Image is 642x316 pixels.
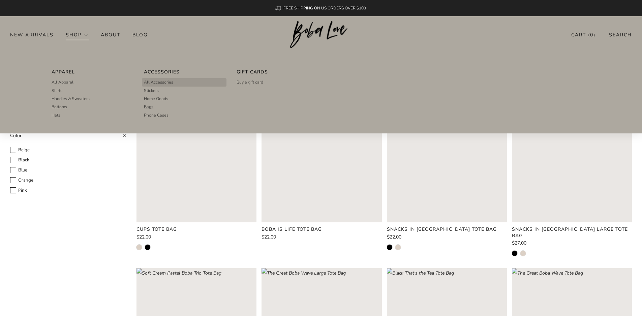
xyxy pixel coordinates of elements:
a: Snacks in [GEOGRAPHIC_DATA] Tote Bag [387,226,507,232]
a: Blog [132,29,148,40]
span: Phone Cases [144,112,169,118]
label: Pink [10,187,126,194]
a: Shop [66,29,89,40]
a: $22.00 [262,235,381,240]
label: Black [10,156,126,164]
a: Hats [52,111,132,119]
a: Snacks in [GEOGRAPHIC_DATA] Large Tote Bag [512,226,632,239]
a: Boba is Life Tote Bag Loading image: Boba is Life Tote Bag [262,102,381,222]
a: Accessories [144,68,224,76]
a: Gift Cards [237,68,317,76]
summary: Color [10,131,126,145]
a: Soft Cream Cups Tote Bag Loading image: Soft Cream Cups Tote Bag [136,102,256,222]
span: $22.00 [387,234,401,240]
product-card-title: Cups Tote Bag [136,226,177,232]
a: Apparel [52,68,132,76]
span: Color [10,132,22,139]
a: Bags [144,103,224,111]
label: Blue [10,166,126,174]
a: Buy a gift card [237,78,317,86]
span: $27.00 [512,240,526,246]
a: $27.00 [512,241,632,246]
a: Home Goods [144,95,224,103]
span: Bags [144,104,153,110]
span: Shirts [52,88,62,94]
a: All Accessories [144,78,224,86]
a: About [101,29,120,40]
a: Black Snacks in Taiwan Tote Bag Loading image: Black Snacks in Taiwan Tote Bag [387,102,507,222]
span: Buy a gift card [237,79,263,85]
a: Shirts [52,87,132,95]
items-count: 0 [590,32,593,38]
a: Cart [571,29,595,40]
product-card-title: Snacks in [GEOGRAPHIC_DATA] Tote Bag [387,226,497,232]
a: Black Snacks in Taiwan Large Tote Bag Loading image: Black Snacks in Taiwan Large Tote Bag [512,102,632,222]
a: Stickers [144,87,224,95]
label: Beige [10,146,126,154]
a: $22.00 [136,235,256,240]
span: Stickers [144,88,159,94]
a: Boba is Life Tote Bag [262,226,381,232]
label: Orange [10,177,126,184]
span: Home Goods [144,96,168,102]
product-card-title: Snacks in [GEOGRAPHIC_DATA] Large Tote Bag [512,226,628,239]
a: Phone Cases [144,111,224,119]
img: Boba Love [290,21,352,49]
product-card-title: Boba is Life Tote Bag [262,226,322,232]
a: All Apparel [52,78,132,86]
span: $22.00 [262,234,276,240]
a: $22.00 [387,235,507,240]
span: All Accessories [144,79,173,85]
a: New Arrivals [10,29,54,40]
span: All Apparel [52,79,73,85]
span: Bottoms [52,104,67,110]
a: Cups Tote Bag [136,226,256,232]
a: Search [609,29,632,40]
span: Hoodies & Sweaters [52,96,90,102]
a: Hoodies & Sweaters [52,95,132,103]
a: Bottoms [52,103,132,111]
span: FREE SHIPPING ON US ORDERS OVER $100 [283,5,366,11]
span: Hats [52,112,60,118]
span: $22.00 [136,234,151,240]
